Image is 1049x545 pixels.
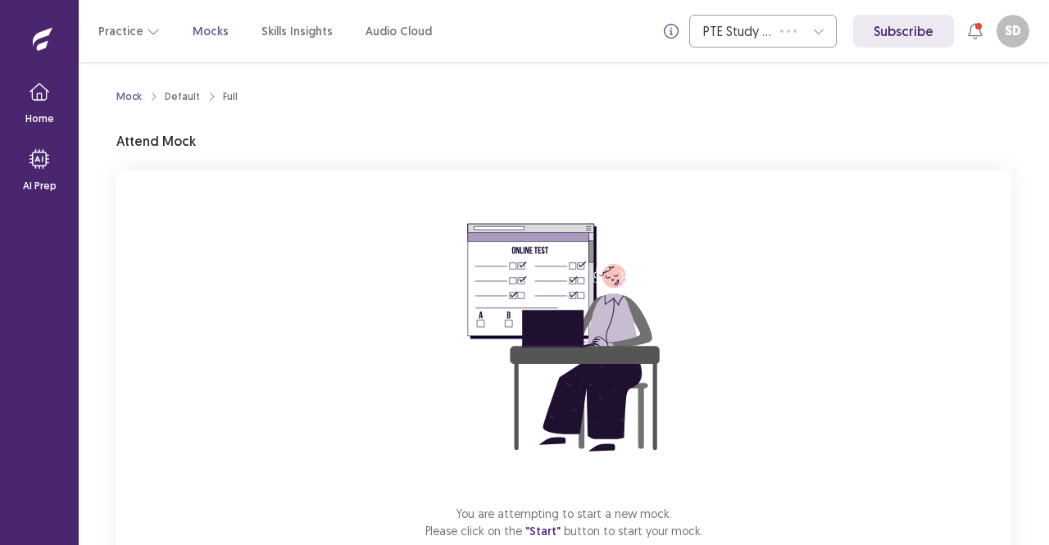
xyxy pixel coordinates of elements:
nav: breadcrumb [116,89,238,104]
p: You are attempting to start a new mock. Please click on the button to start your mock. [425,505,703,540]
div: PTE Study Centre [703,16,772,47]
button: SD [997,15,1029,48]
p: Attend Mock [116,131,196,151]
p: AI Prep [23,179,57,193]
p: Home [25,111,54,126]
span: "Start" [525,524,561,538]
a: Subscribe [853,15,954,48]
a: Mock [116,89,142,104]
div: Full [223,89,238,104]
a: Skills Insights [261,23,333,40]
button: info [656,16,686,46]
a: Audio Cloud [366,23,432,40]
button: Practice [98,16,160,46]
a: Mocks [193,23,229,40]
div: Default [165,89,200,104]
img: attend-mock [416,190,711,485]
